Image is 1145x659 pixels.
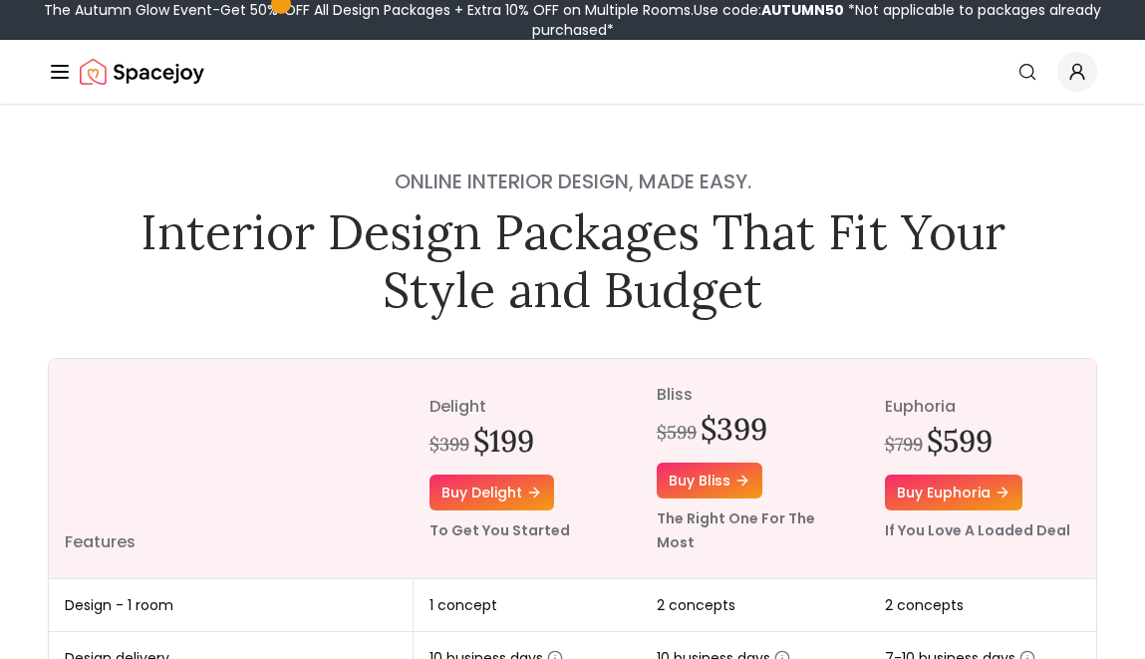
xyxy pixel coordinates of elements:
span: 2 concepts [657,595,735,615]
p: euphoria [885,395,1081,419]
td: Design - 1 room [49,579,414,632]
th: Features [49,359,414,579]
img: Spacejoy Logo [80,52,204,92]
p: delight [429,395,625,419]
small: To Get You Started [429,520,570,540]
small: If You Love A Loaded Deal [885,520,1070,540]
nav: Global [48,40,1097,104]
div: $599 [657,419,697,447]
div: $399 [429,431,469,459]
span: 1 concept [429,595,497,615]
h1: Interior Design Packages That Fit Your Style and Budget [127,203,1019,318]
div: $799 [885,431,923,459]
h2: $399 [701,411,767,447]
a: Buy euphoria [885,475,1022,510]
small: The Right One For The Most [657,508,815,552]
span: 2 concepts [885,595,964,615]
a: Buy delight [429,475,554,510]
h4: Online interior design, made easy. [127,167,1019,195]
h2: $599 [927,423,993,459]
h2: $199 [473,423,534,459]
p: bliss [657,383,852,407]
a: Buy bliss [657,463,762,498]
a: Spacejoy [80,52,204,92]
